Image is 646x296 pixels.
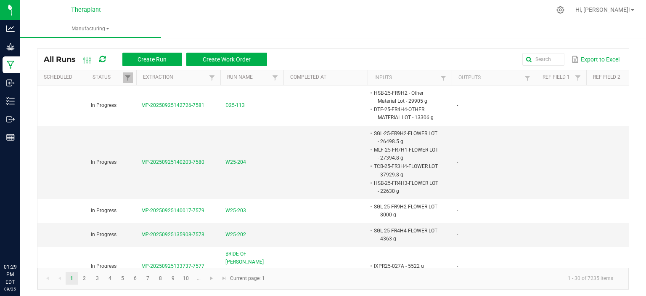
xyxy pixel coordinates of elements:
a: ExtractionSortable [143,74,207,81]
th: Inputs [368,70,452,85]
span: Go to the last page [221,275,228,282]
a: Page 4 [104,272,116,285]
a: Page 3 [91,272,103,285]
p: 09/25 [4,286,16,292]
kendo-pager-info: 1 - 30 of 7235 items [270,272,620,285]
span: Manufacturing [20,25,161,32]
span: In Progress [91,232,116,237]
span: MP-20250925135908-7578 [141,232,204,237]
span: Go to the next page [208,275,215,282]
span: BRIDE OF [PERSON_NAME] INFUSED SHORTIES 41340 [DATE] [225,250,278,283]
inline-svg: Manufacturing [6,61,15,69]
span: MP-20250925140017-7579 [141,208,204,213]
span: W25-204 [225,158,246,166]
a: Page 5 [116,272,129,285]
span: MP-20250925140203-7580 [141,159,204,165]
a: Filter [573,72,583,83]
a: Page 8 [154,272,167,285]
td: - [452,247,536,286]
iframe: Resource center [8,229,34,254]
a: Go to the last page [218,272,230,285]
a: Completed AtSortable [290,74,364,81]
span: W25-202 [225,231,246,239]
a: ScheduledSortable [44,74,82,81]
span: MP-20250925133737-7577 [141,263,204,269]
li: HSB-25-FR9H2 - Other Material Lot - 29905 g [373,89,439,105]
div: Manage settings [555,6,566,14]
inline-svg: Analytics [6,24,15,33]
input: Search [522,53,564,66]
a: Go to the next page [206,272,218,285]
span: Create Work Order [203,56,251,63]
a: Page 11 [193,272,205,285]
button: Create Run [122,53,182,66]
a: Page 6 [129,272,141,285]
a: Ref Field 1Sortable [543,74,572,81]
inline-svg: Inventory [6,97,15,105]
iframe: Resource center unread badge [25,227,35,237]
inline-svg: Grow [6,43,15,51]
kendo-pager: Current page: 1 [37,268,629,289]
td: - [452,126,536,200]
li: MLF-25-FR7H1-FLOWER LOT - 27394.8 g [373,146,439,162]
inline-svg: Outbound [6,115,15,123]
li: HSB-25-FR4H3-FLOWER LOT - 22630 g [373,179,439,195]
span: D25-113 [225,101,245,109]
a: StatusSortable [93,74,122,81]
a: Page 1 [66,272,78,285]
span: In Progress [91,208,116,213]
li: SGL-25-FR9H2-FLOWER LOT - 26498.5 g [373,129,439,146]
td: - [452,199,536,223]
div: All Runs [44,52,273,67]
a: Filter [438,73,448,83]
a: Ref Field 2Sortable [593,74,623,81]
a: Filter [270,72,280,83]
button: Create Work Order [186,53,267,66]
td: - [452,85,536,126]
span: In Progress [91,159,116,165]
a: Filter [207,72,217,83]
span: MP-20250925142726-7581 [141,102,204,108]
a: Manufacturing [20,20,161,38]
a: Page 2 [78,272,90,285]
span: Create Run [138,56,167,63]
li: SGL-25-FR9H2-FLOWER LOT - 8000 g [373,203,439,219]
span: Theraplant [71,6,101,13]
a: Filter [123,72,133,83]
span: In Progress [91,102,116,108]
li: SGL-25-FR4H4-FLOWER LOT - 4363 g [373,227,439,243]
span: In Progress [91,263,116,269]
p: 01:29 PM EDT [4,263,16,286]
li: DTF-25-FR4H4-OTHER MATERIAL LOT - 13306 g [373,105,439,122]
span: Hi, [PERSON_NAME]! [575,6,630,13]
a: Page 10 [180,272,192,285]
a: Page 9 [167,272,179,285]
span: W25-203 [225,207,246,215]
li: IXPR25-027A - 5522 g [373,262,439,270]
inline-svg: Reports [6,133,15,141]
a: Page 7 [142,272,154,285]
a: Filter [522,73,532,83]
button: Export to Excel [569,52,622,67]
td: - [452,223,536,247]
li: TCB-25-FR3H4-FLOWER LOT - 37929.8 g [373,162,439,179]
th: Outputs [452,70,536,85]
a: Run NameSortable [227,74,270,81]
inline-svg: Inbound [6,79,15,87]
